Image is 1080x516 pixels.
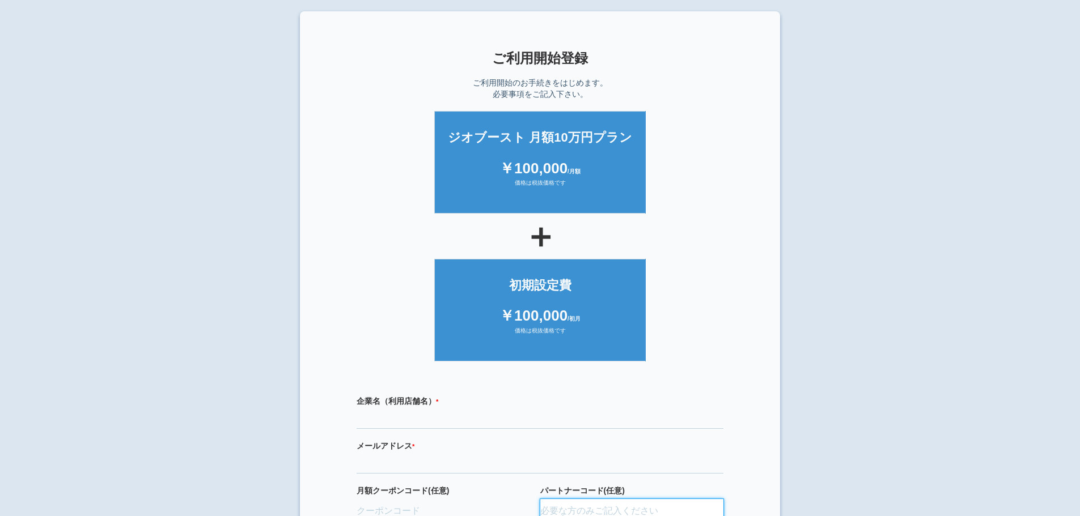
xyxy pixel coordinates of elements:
[446,129,634,146] div: ジオブースト 月額10万円プラン
[357,440,723,451] label: メールアドレス
[446,327,634,344] div: 価格は税抜価格です
[473,77,608,100] p: ご利用開始のお手続きをはじめます。 必要事項をご記入下さい。
[540,485,724,496] label: パートナーコード(任意)
[567,168,581,174] span: /月額
[446,305,634,326] div: ￥100,000
[446,276,634,294] div: 初期設定費
[446,179,634,196] div: 価格は税抜価格です
[446,158,634,179] div: ￥100,000
[567,315,581,322] span: /初月
[328,219,752,253] div: ＋
[357,485,523,496] label: 月額クーポンコード(任意)
[357,395,723,407] label: 企業名（利用店舗名）
[328,51,752,66] h1: ご利用開始登録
